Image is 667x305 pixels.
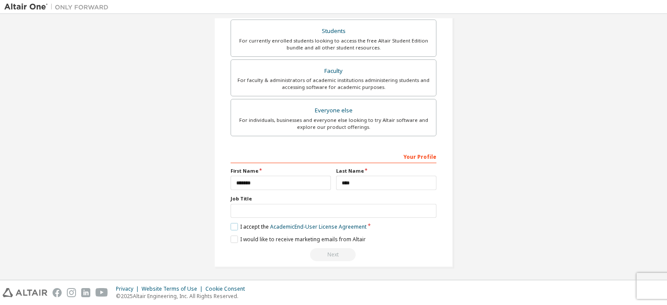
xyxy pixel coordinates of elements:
img: altair_logo.svg [3,288,47,297]
img: instagram.svg [67,288,76,297]
label: Job Title [231,195,436,202]
p: © 2025 Altair Engineering, Inc. All Rights Reserved. [116,292,250,300]
div: Privacy [116,285,142,292]
img: linkedin.svg [81,288,90,297]
div: Cookie Consent [205,285,250,292]
div: For individuals, businesses and everyone else looking to try Altair software and explore our prod... [236,117,431,131]
div: For currently enrolled students looking to access the free Altair Student Edition bundle and all ... [236,37,431,51]
div: Students [236,25,431,37]
label: I accept the [231,223,367,230]
div: For faculty & administrators of academic institutions administering students and accessing softwa... [236,77,431,91]
img: Altair One [4,3,113,11]
div: Everyone else [236,105,431,117]
div: Your Profile [231,149,436,163]
img: youtube.svg [96,288,108,297]
img: facebook.svg [53,288,62,297]
a: Academic End-User License Agreement [270,223,367,230]
div: Read and acccept EULA to continue [231,248,436,261]
label: First Name [231,167,331,174]
label: Last Name [336,167,436,174]
div: Faculty [236,65,431,77]
label: I would like to receive marketing emails from Altair [231,236,366,243]
div: Website Terms of Use [142,285,205,292]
